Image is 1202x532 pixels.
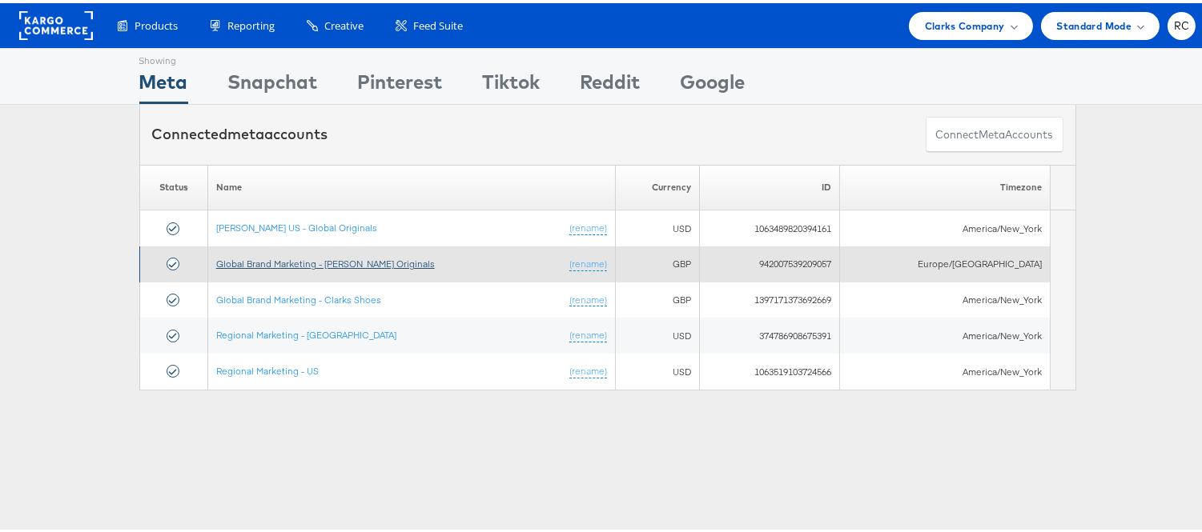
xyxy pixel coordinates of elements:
th: Status [139,162,207,207]
a: Regional Marketing - US [216,362,319,374]
td: USD [616,350,700,386]
a: (rename) [569,218,607,232]
a: [PERSON_NAME] US - Global Originals [216,218,377,230]
a: (rename) [569,362,607,375]
td: America/New_York [839,314,1050,350]
div: Snapchat [228,65,318,101]
span: Standard Mode [1057,14,1132,31]
a: Global Brand Marketing - [PERSON_NAME] Originals [216,254,435,266]
td: 374786908675391 [700,314,840,350]
a: Regional Marketing - [GEOGRAPHIC_DATA] [216,326,396,338]
span: meta [979,124,1006,139]
a: (rename) [569,290,607,304]
div: Meta [139,65,188,101]
td: USD [616,314,700,350]
a: (rename) [569,254,607,268]
span: Creative [324,15,364,30]
th: Name [207,162,616,207]
div: Connected accounts [152,121,328,142]
span: meta [228,122,265,140]
a: (rename) [569,326,607,339]
div: Reddit [581,65,641,101]
span: Feed Suite [413,15,463,30]
div: Pinterest [358,65,443,101]
th: Currency [616,162,700,207]
span: Clarks Company [925,14,1005,31]
th: Timezone [839,162,1050,207]
td: 942007539209057 [700,243,840,279]
div: Tiktok [483,65,541,101]
span: Products [135,15,178,30]
div: Showing [139,46,188,65]
th: ID [700,162,840,207]
div: Google [681,65,746,101]
a: Global Brand Marketing - Clarks Shoes [216,290,381,302]
td: America/New_York [839,207,1050,243]
button: ConnectmetaAccounts [926,114,1063,150]
td: America/New_York [839,279,1050,315]
td: 1397171373692669 [700,279,840,315]
span: RC [1174,18,1190,28]
td: USD [616,207,700,243]
td: 1063519103724566 [700,350,840,386]
span: Reporting [227,15,275,30]
td: Europe/[GEOGRAPHIC_DATA] [839,243,1050,279]
td: GBP [616,243,700,279]
td: 1063489820394161 [700,207,840,243]
td: America/New_York [839,350,1050,386]
td: GBP [616,279,700,315]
